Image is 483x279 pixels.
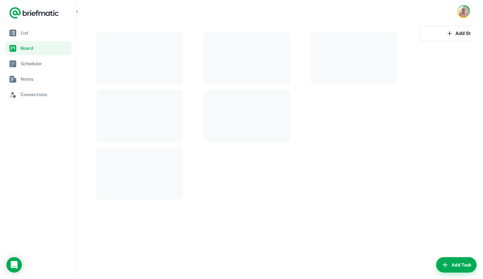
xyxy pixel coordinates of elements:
[458,6,469,17] img: Rob Mark
[6,257,22,273] div: Load Chat
[457,5,470,18] button: Account button
[5,26,72,40] a: List
[21,45,69,52] span: Board
[21,60,69,67] span: Scheduler
[5,57,72,71] a: Scheduler
[5,72,72,86] a: Notes
[5,87,72,102] a: Connections
[21,29,69,36] span: List
[9,6,59,19] a: Logo
[21,76,69,83] span: Notes
[5,41,72,55] a: Board
[436,257,477,273] button: Add Task
[21,91,69,98] span: Connections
